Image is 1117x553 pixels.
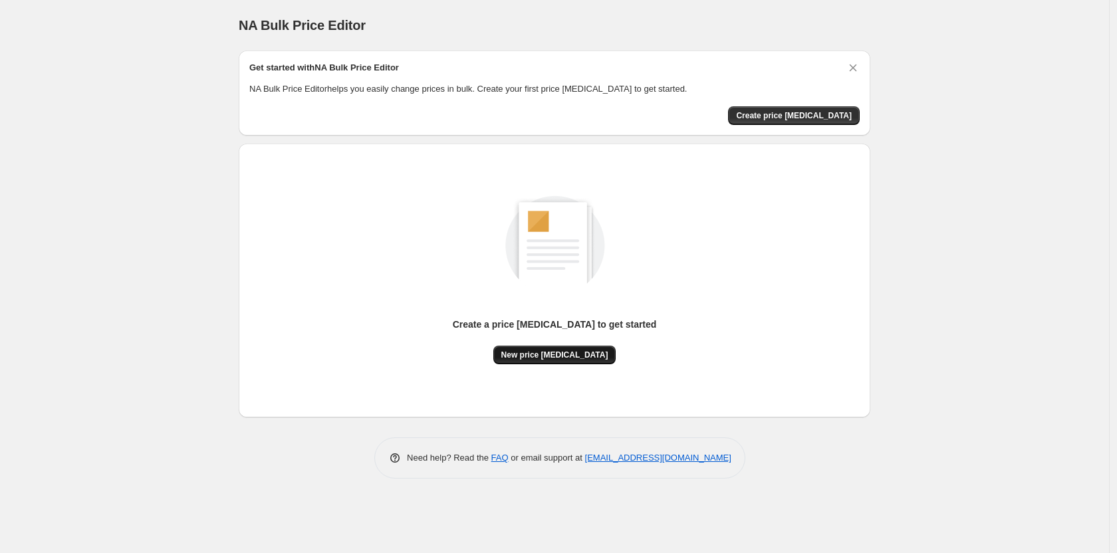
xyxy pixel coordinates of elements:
a: FAQ [491,453,509,463]
h2: Get started with NA Bulk Price Editor [249,61,399,74]
button: New price [MEDICAL_DATA] [493,346,616,364]
span: New price [MEDICAL_DATA] [501,350,608,360]
a: [EMAIL_ADDRESS][DOMAIN_NAME] [585,453,731,463]
p: Create a price [MEDICAL_DATA] to get started [453,318,657,331]
span: Need help? Read the [407,453,491,463]
span: or email support at [509,453,585,463]
span: Create price [MEDICAL_DATA] [736,110,852,121]
button: Create price change job [728,106,860,125]
span: NA Bulk Price Editor [239,18,366,33]
p: NA Bulk Price Editor helps you easily change prices in bulk. Create your first price [MEDICAL_DAT... [249,82,860,96]
button: Dismiss card [846,61,860,74]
